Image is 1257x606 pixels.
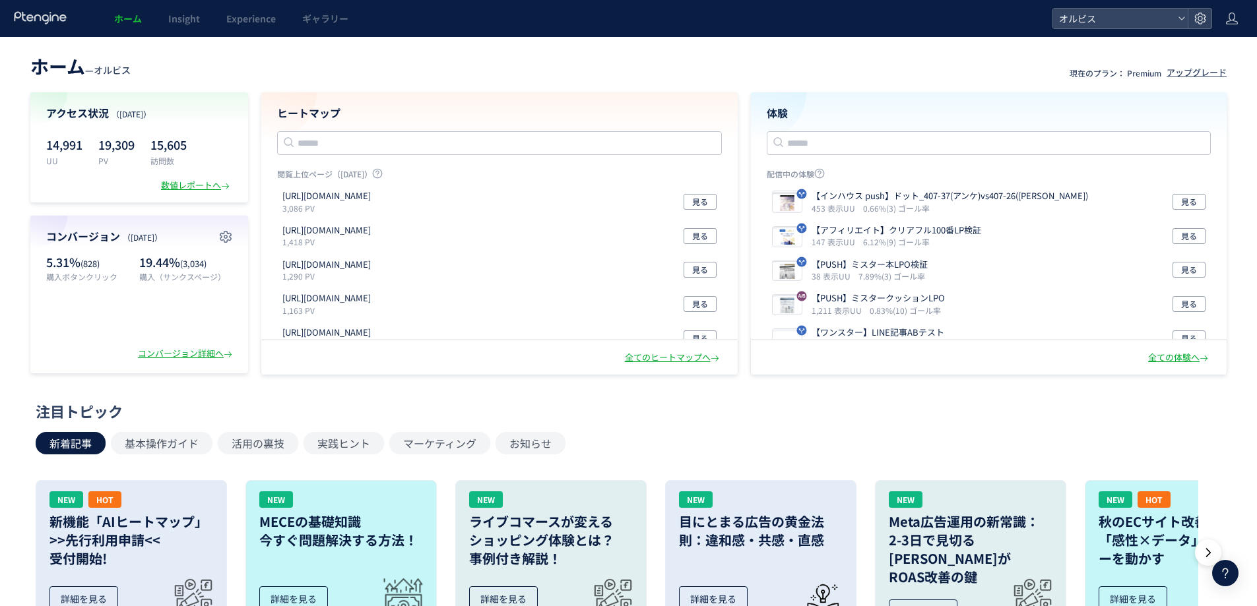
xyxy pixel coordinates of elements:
div: 数値レポートへ [161,179,232,192]
i: 0.00%(0) ゴール率 [870,339,936,350]
p: 配信中の体験 [767,168,1211,185]
span: 見る [692,194,708,210]
p: 19,309 [98,134,135,155]
div: 全ての体験へ [1148,351,1211,364]
p: UU [46,155,82,166]
p: https://pr.orbis.co.jp/cosmetics/u/100 [282,258,371,271]
img: 4e16e5dd16040497e2f13228fa4eb1911759311123917.jpeg [773,228,802,247]
img: 8c78a2725c52e238eac589dfd0d615911759296433439.jpeg [773,262,802,280]
i: 3,559 表示UU [812,339,867,350]
button: マーケティング [389,432,490,454]
div: NEW [259,491,293,508]
span: 見る [692,296,708,312]
img: cdb7da7601b7d80463231ed9d791eda41758855138109.jpeg [773,330,802,349]
button: 新着記事 [36,432,106,454]
p: https://pr.orbis.co.jp/cosmetics/udot/410-12 [282,292,371,305]
p: 【インハウス push】ドット_407-37(アンケ)vs407-26(アンケ) [812,190,1088,202]
p: https://orbis.co.jp/order/thanks [282,190,371,202]
h4: コンバージョン [46,229,232,244]
p: 現在のプラン： Premium [1070,67,1161,78]
i: 147 表示UU [812,236,860,247]
span: 見る [1181,194,1197,210]
button: 基本操作ガイド [111,432,212,454]
div: NEW [679,491,713,508]
span: 見る [1181,330,1197,346]
span: （[DATE]） [123,231,162,243]
p: 15,605 [150,134,187,155]
button: 見る [684,194,717,210]
div: NEW [889,491,922,508]
p: 購入（サンクスページ） [139,271,232,282]
span: ギャラリー [302,12,348,25]
i: 6.12%(9) ゴール率 [863,236,930,247]
p: 3,086 PV [282,202,376,214]
button: 活用の裏技 [218,432,298,454]
p: 【アフィリエイト】クリアフル100番LP検証 [812,224,981,237]
span: 見る [692,228,708,244]
i: 0.83%(10) ゴール率 [870,305,941,316]
button: 見る [1173,296,1206,312]
span: 見る [692,262,708,278]
span: 見る [1181,228,1197,244]
div: NEW [49,491,83,508]
button: 見る [684,330,717,346]
button: 見る [684,262,717,278]
i: 1,211 表示UU [812,305,867,316]
i: 0.66%(3) ゴール率 [863,202,930,214]
button: 実践ヒント [304,432,384,454]
p: 19.44% [139,254,232,271]
span: 見る [1181,296,1197,312]
p: 1,418 PV [282,236,376,247]
span: Insight [168,12,200,25]
span: (828) [81,257,100,270]
span: オルビス [94,63,131,76]
span: (3,034) [180,257,207,270]
div: NEW [469,491,503,508]
span: オルビス [1055,9,1173,28]
p: PV [98,155,135,166]
button: 見る [684,296,717,312]
i: 7.89%(3) ゴール率 [858,270,925,282]
div: NEW [1099,491,1132,508]
div: HOT [1138,491,1171,508]
span: （[DATE]） [112,108,151,119]
img: 85f8c0ff48a617d71b0a824609924e7b1759285620028.jpeg [773,194,802,212]
i: 38 表示UU [812,270,856,282]
h3: Meta広告運用の新常識： 2-3日で見切る[PERSON_NAME]が ROAS改善の鍵 [889,512,1052,586]
i: 453 表示UU [812,202,860,214]
span: 見る [692,330,708,346]
p: https://pr.orbis.co.jp/cosmetics/clearful/331 [282,224,371,237]
h3: ライブコマースが変える ショッピング体験とは？ 事例付き解説！ [469,512,633,568]
span: 見る [1181,262,1197,278]
button: 見る [1173,330,1206,346]
h4: 体験 [767,106,1211,121]
h3: 新機能「AIヒートマップ」 >>先行利用申請<< 受付開始! [49,512,213,568]
div: — [30,53,131,79]
div: コンバージョン詳細へ [138,348,235,360]
span: Experience [226,12,276,25]
button: 見る [1173,262,1206,278]
button: 見る [1173,228,1206,244]
h4: アクセス状況 [46,106,232,121]
h4: ヒートマップ [277,106,722,121]
p: 5.31% [46,254,133,271]
p: 14,991 [46,134,82,155]
p: 閲覧上位ページ（[DATE]） [277,168,722,185]
span: ホーム [30,53,85,79]
span: ホーム [114,12,142,25]
p: 1,163 PV [282,305,376,316]
button: 見る [1173,194,1206,210]
p: 【ワンスター】LINE記事ABテスト [812,326,944,339]
div: 全てのヒートマップへ [625,351,722,364]
button: 見る [684,228,717,244]
p: 購入ボタンクリック [46,271,133,282]
p: https://pr.orbis.co.jp/cosmetics/udot/413-8 [282,326,371,339]
button: お知らせ [496,432,565,454]
h3: 目にとまる広告の黄金法則：違和感・共感・直感 [679,512,843,549]
p: 訪問数 [150,155,187,166]
img: cc75abd3d48aa8f808243533ff0941a81759138956770.jpeg [773,296,802,315]
p: 1,115 PV [282,339,376,350]
h3: MECEの基礎知識 今すぐ問題解決する方法！ [259,512,423,549]
div: HOT [88,491,121,508]
p: 【PUSH】ミスター本LPO検証 [812,258,928,271]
